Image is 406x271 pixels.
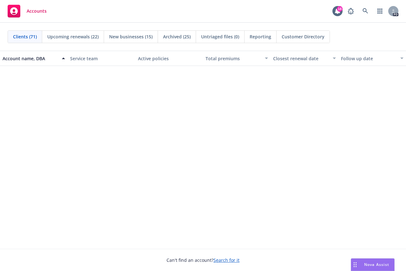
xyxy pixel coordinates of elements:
[201,33,239,40] span: Untriaged files (0)
[206,55,261,62] div: Total premiums
[359,5,372,17] a: Search
[163,33,191,40] span: Archived (25)
[47,33,99,40] span: Upcoming renewals (22)
[364,262,389,267] span: Nova Assist
[337,6,343,11] div: 18
[27,9,47,14] span: Accounts
[109,33,153,40] span: New businesses (15)
[351,258,395,271] button: Nova Assist
[271,51,338,66] button: Closest renewal date
[213,257,239,263] a: Search for it
[3,55,58,62] div: Account name, DBA
[338,51,406,66] button: Follow up date
[250,33,271,40] span: Reporting
[13,33,37,40] span: Clients (71)
[344,5,357,17] a: Report a Bug
[351,259,359,271] div: Drag to move
[138,55,200,62] div: Active policies
[273,55,329,62] div: Closest renewal date
[70,55,133,62] div: Service team
[374,5,386,17] a: Switch app
[167,257,239,263] span: Can't find an account?
[135,51,203,66] button: Active policies
[5,2,49,20] a: Accounts
[68,51,135,66] button: Service team
[341,55,396,62] div: Follow up date
[282,33,324,40] span: Customer Directory
[203,51,271,66] button: Total premiums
